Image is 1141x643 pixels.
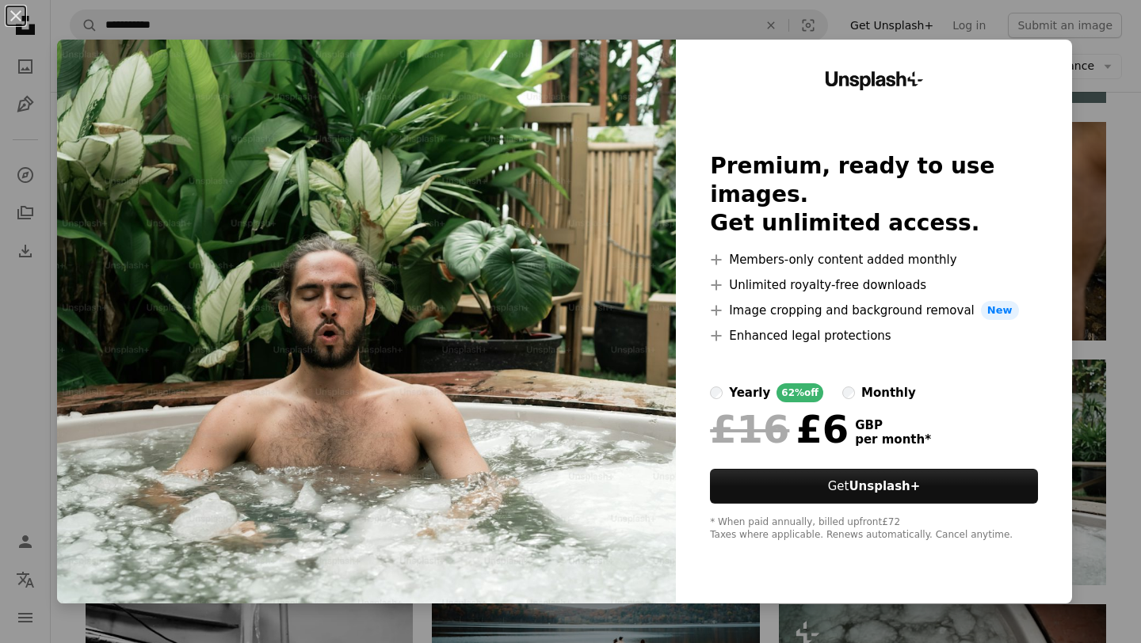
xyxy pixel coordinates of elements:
[855,432,931,447] span: per month *
[981,301,1019,320] span: New
[710,250,1038,269] li: Members-only content added monthly
[861,383,916,402] div: monthly
[710,152,1038,238] h2: Premium, ready to use images. Get unlimited access.
[855,418,931,432] span: GBP
[777,383,823,402] div: 62% off
[710,409,789,450] span: £16
[710,469,1038,504] button: GetUnsplash+
[710,276,1038,295] li: Unlimited royalty-free downloads
[710,386,723,399] input: yearly62%off
[710,301,1038,320] li: Image cropping and background removal
[729,383,770,402] div: yearly
[842,386,855,399] input: monthly
[710,326,1038,345] li: Enhanced legal protections
[849,479,920,493] strong: Unsplash+
[710,409,849,450] div: £6
[710,516,1038,542] div: * When paid annually, billed upfront £72 Taxes where applicable. Renews automatically. Cancel any...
